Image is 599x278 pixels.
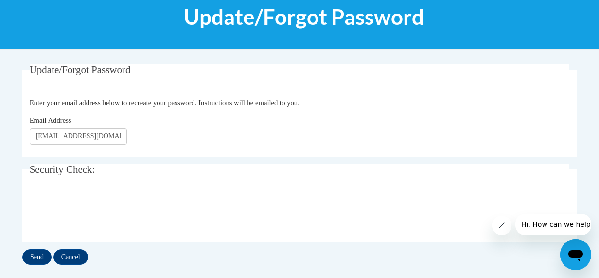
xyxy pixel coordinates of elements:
[30,99,299,107] span: Enter your email address below to recreate your password. Instructions will be emailed to you.
[6,7,79,15] span: Hi. How can we help?
[560,239,591,270] iframe: Button to launch messaging window
[515,214,591,235] iframe: Message from company
[53,249,88,265] input: Cancel
[30,128,127,145] input: Email
[30,164,95,175] span: Security Check:
[184,4,424,30] span: Update/Forgot Password
[30,116,71,124] span: Email Address
[30,192,177,230] iframe: reCAPTCHA
[492,216,511,235] iframe: Close message
[22,249,52,265] input: Send
[30,64,131,75] span: Update/Forgot Password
